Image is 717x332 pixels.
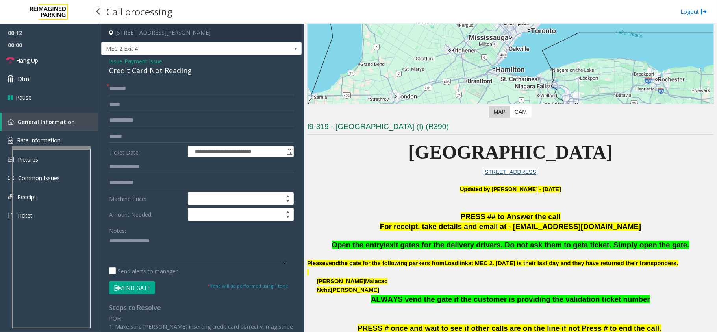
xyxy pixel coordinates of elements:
[371,295,650,303] span: ALWAYS vend the gate if the customer is providing the validation ticket number
[8,137,13,144] img: 'icon'
[307,260,325,266] span: Please
[8,194,13,199] img: 'icon'
[380,222,641,231] span: For receipt, take details and email at - [EMAIL_ADDRESS][DOMAIN_NAME]
[307,122,714,135] h3: I9-319 - [GEOGRAPHIC_DATA] (I) (R390)
[584,241,689,249] span: a ticket. Simply open the gate.
[102,2,176,21] h3: Call processing
[8,212,13,219] img: 'icon'
[365,278,388,285] span: Malacad
[122,57,162,65] span: -
[460,186,561,192] b: Updated by [PERSON_NAME] - [DATE]
[107,192,186,205] label: Machine Price:
[18,75,31,83] span: Dtmf
[483,169,537,175] a: [STREET_ADDRESS]
[282,214,293,221] span: Decrease value
[101,24,302,42] h4: [STREET_ADDRESS][PERSON_NAME]
[109,281,155,295] button: Vend Gate
[317,278,365,284] span: [PERSON_NAME]
[16,93,31,101] span: Pause
[282,208,293,214] span: Increase value
[506,22,516,36] div: 1 Robert Speck Parkway, Mississauga, ON
[326,260,339,267] span: vend
[468,260,678,266] span: at MEC 2. [DATE] is their last day and they have returned their transponders.
[109,224,126,235] label: Notes:
[282,192,293,199] span: Increase value
[102,42,261,55] span: MEC 2 Exit 4
[107,146,186,157] label: Ticket Date:
[489,106,510,118] label: Map
[461,212,561,221] span: PRESS ## to Answer the call
[109,304,294,312] h4: Steps to Resolve
[317,287,331,293] span: Neha
[18,118,75,125] span: General Information
[680,7,707,16] a: Logout
[17,136,61,144] span: Rate Information
[208,283,288,289] small: Vend will be performed using 1 tone
[282,199,293,205] span: Decrease value
[124,57,162,65] span: Payment Issue
[331,287,379,293] span: [PERSON_NAME]
[8,157,14,162] img: 'icon'
[2,113,98,131] a: General Information
[109,267,178,275] label: Send alerts to manager
[510,106,532,118] label: CAM
[445,260,468,267] span: Loadlink
[8,175,14,181] img: 'icon'
[339,260,445,266] span: the gate for the following parkers from
[107,208,186,221] label: Amount Needed:
[16,56,38,65] span: Hang Up
[109,57,122,65] span: Issue
[285,146,293,157] span: Toggle popup
[8,119,14,125] img: 'icon'
[701,7,707,16] img: logout
[409,142,613,162] span: [GEOGRAPHIC_DATA]
[332,241,584,249] span: Open the entry/exit gates for the delivery drivers. Do not ask them to get
[109,65,294,76] div: Credit Card Not Reading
